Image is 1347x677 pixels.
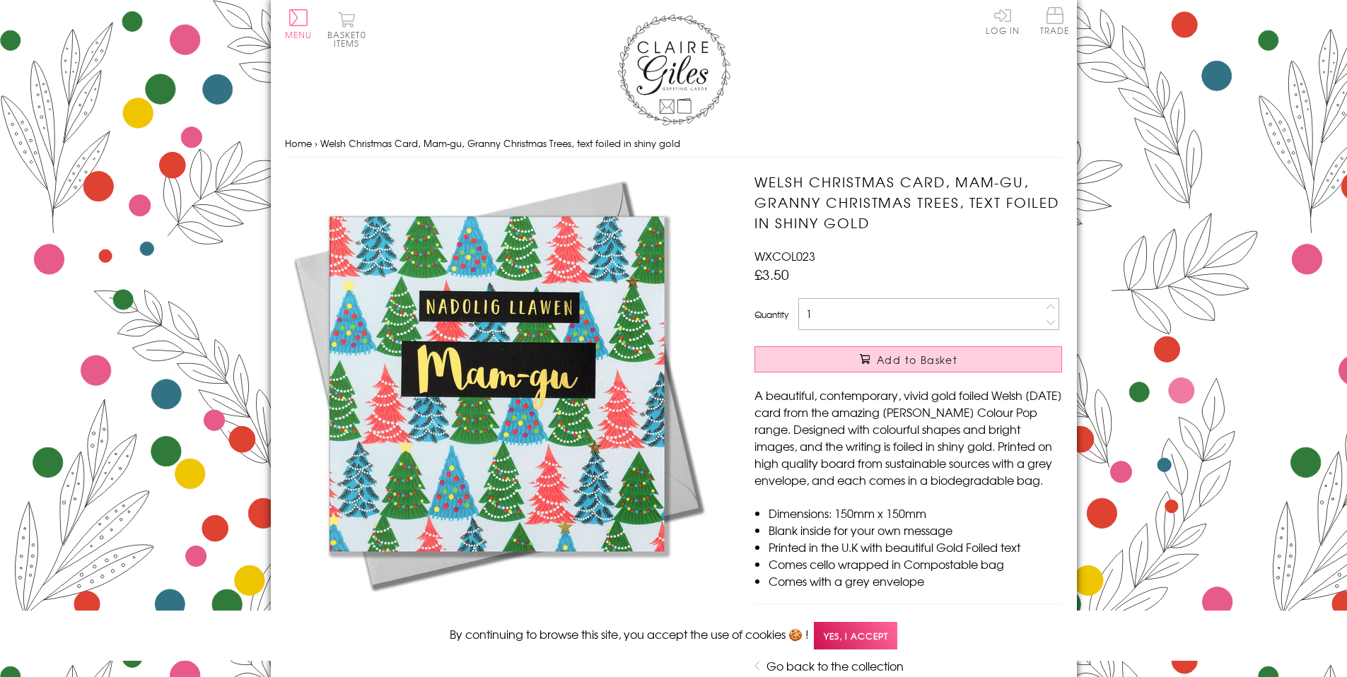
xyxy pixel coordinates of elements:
span: Add to Basket [877,353,957,367]
a: Home [285,136,312,150]
span: Welsh Christmas Card, Mam-gu, Granny Christmas Trees, text foiled in shiny gold [320,136,680,150]
p: A beautiful, contemporary, vivid gold foiled Welsh [DATE] card from the amazing [PERSON_NAME] Col... [754,387,1062,488]
img: Claire Giles Greetings Cards [617,14,730,126]
nav: breadcrumbs [285,129,1063,158]
li: Comes cello wrapped in Compostable bag [769,555,1062,572]
span: Yes, I accept [814,622,897,649]
a: Go back to the collection [766,657,904,674]
span: › [315,136,317,150]
span: Trade [1040,7,1070,35]
span: Menu [285,28,313,41]
li: Blank inside for your own message [769,522,1062,538]
button: Menu [285,9,313,39]
label: Quantity [754,308,788,321]
span: £3.50 [754,264,789,284]
h1: Welsh Christmas Card, Mam-gu, Granny Christmas Trees, text foiled in shiny gold [754,172,1062,232]
a: Trade [1040,7,1070,37]
button: Basket0 items [327,11,366,47]
span: WXCOL023 [754,247,815,264]
img: Welsh Christmas Card, Mam-gu, Granny Christmas Trees, text foiled in shiny gold [285,172,709,596]
li: Comes with a grey envelope [769,572,1062,589]
li: Printed in the U.K with beautiful Gold Foiled text [769,538,1062,555]
button: Add to Basket [754,346,1062,372]
span: 0 items [334,28,366,49]
li: Dimensions: 150mm x 150mm [769,505,1062,522]
a: Log In [986,7,1020,35]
